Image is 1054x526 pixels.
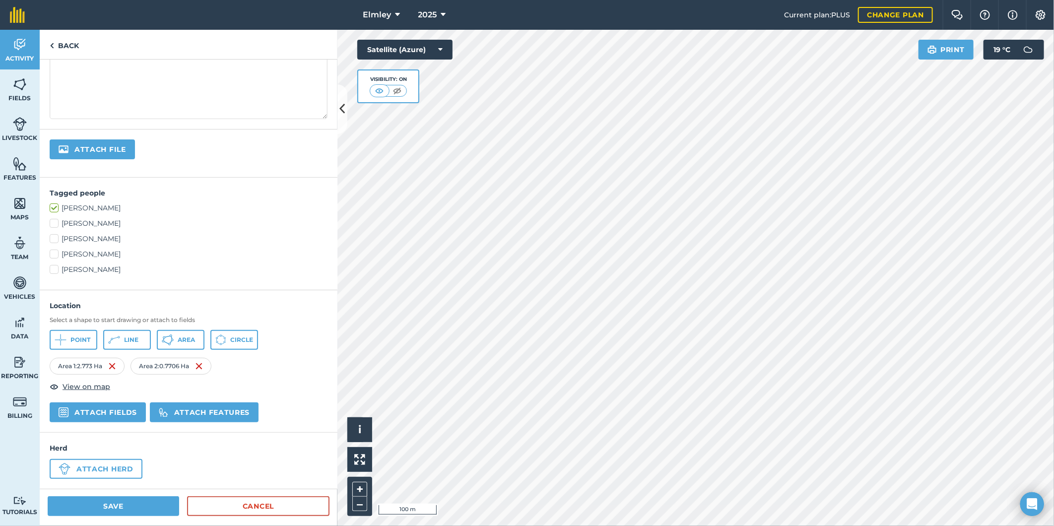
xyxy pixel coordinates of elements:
img: svg+xml;base64,PD94bWwgdmVyc2lvbj0iMS4wIiBlbmNvZGluZz0idXRmLTgiPz4KPCEtLSBHZW5lcmF0b3I6IEFkb2JlIE... [13,394,27,409]
img: Two speech bubbles overlapping with the left bubble in the forefront [951,10,963,20]
span: Current plan : PLUS [784,9,850,20]
h4: Tagged people [50,188,328,198]
h4: Herd [50,443,328,454]
div: Open Intercom Messenger [1020,492,1044,516]
img: svg+xml;base64,PHN2ZyB4bWxucz0iaHR0cDovL3d3dy53My5vcmcvMjAwMC9zdmciIHdpZHRoPSI1MCIgaGVpZ2h0PSI0MC... [373,86,386,96]
img: A cog icon [1035,10,1047,20]
img: fieldmargin Logo [10,7,25,23]
button: – [352,497,367,511]
img: svg+xml;base64,PHN2ZyB4bWxucz0iaHR0cDovL3d3dy53My5vcmcvMjAwMC9zdmciIHdpZHRoPSI1NiIgaGVpZ2h0PSI2MC... [13,156,27,171]
span: Elmley [363,9,392,21]
a: Back [40,30,89,59]
img: svg+xml;base64,PHN2ZyB4bWxucz0iaHR0cDovL3d3dy53My5vcmcvMjAwMC9zdmciIHdpZHRoPSIxOCIgaGVpZ2h0PSIyNC... [50,381,59,393]
img: svg+xml;base64,PD94bWwgdmVyc2lvbj0iMS4wIiBlbmNvZGluZz0idXRmLTgiPz4KPCEtLSBHZW5lcmF0b3I6IEFkb2JlIE... [59,463,70,475]
button: Area [157,330,204,350]
button: Save [48,496,179,516]
label: [PERSON_NAME] [50,203,328,213]
img: svg+xml;base64,PHN2ZyB4bWxucz0iaHR0cDovL3d3dy53My5vcmcvMjAwMC9zdmciIHdpZHRoPSIxNiIgaGVpZ2h0PSIyNC... [195,360,203,372]
img: svg+xml;base64,PHN2ZyB4bWxucz0iaHR0cDovL3d3dy53My5vcmcvMjAwMC9zdmciIHdpZHRoPSI1NiIgaGVpZ2h0PSI2MC... [13,77,27,92]
label: [PERSON_NAME] [50,264,328,275]
img: svg+xml;base64,PHN2ZyB4bWxucz0iaHR0cDovL3d3dy53My5vcmcvMjAwMC9zdmciIHdpZHRoPSI5IiBoZWlnaHQ9IjI0Ii... [50,40,54,52]
button: + [352,482,367,497]
img: svg+xml;base64,PD94bWwgdmVyc2lvbj0iMS4wIiBlbmNvZGluZz0idXRmLTgiPz4KPCEtLSBHZW5lcmF0b3I6IEFkb2JlIE... [13,275,27,290]
span: Line [124,336,138,344]
span: Area [178,336,195,344]
button: Point [50,330,97,350]
img: A question mark icon [979,10,991,20]
img: svg+xml,%3c [59,407,68,417]
button: Satellite (Azure) [357,40,453,60]
a: Change plan [858,7,933,23]
span: View on map [63,381,110,392]
h4: Location [50,300,328,311]
label: [PERSON_NAME] [50,218,328,229]
span: 19 ° C [993,40,1010,60]
img: svg+xml;base64,PD94bWwgdmVyc2lvbj0iMS4wIiBlbmNvZGluZz0idXRmLTgiPz4KPCEtLSBHZW5lcmF0b3I6IEFkb2JlIE... [13,236,27,251]
img: svg+xml;base64,PHN2ZyB4bWxucz0iaHR0cDovL3d3dy53My5vcmcvMjAwMC9zdmciIHdpZHRoPSI1NiIgaGVpZ2h0PSI2MC... [13,196,27,211]
button: Print [919,40,974,60]
img: Four arrows, one pointing top left, one top right, one bottom right and the last bottom left [354,454,365,465]
span: i [358,423,361,436]
button: Attach herd [50,459,142,479]
h3: Select a shape to start drawing or attach to fields [50,316,328,324]
span: 2025 [418,9,437,21]
label: [PERSON_NAME] [50,249,328,260]
button: Attach fields [50,402,146,422]
img: svg+xml;base64,PHN2ZyB4bWxucz0iaHR0cDovL3d3dy53My5vcmcvMjAwMC9zdmciIHdpZHRoPSIxNiIgaGVpZ2h0PSIyNC... [108,360,116,372]
img: svg+xml;base64,PHN2ZyB4bWxucz0iaHR0cDovL3d3dy53My5vcmcvMjAwMC9zdmciIHdpZHRoPSI1MCIgaGVpZ2h0PSI0MC... [391,86,403,96]
img: svg+xml;base64,PD94bWwgdmVyc2lvbj0iMS4wIiBlbmNvZGluZz0idXRmLTgiPz4KPCEtLSBHZW5lcmF0b3I6IEFkb2JlIE... [13,37,27,52]
button: i [347,417,372,442]
span: Circle [230,336,253,344]
img: svg+xml;base64,PD94bWwgdmVyc2lvbj0iMS4wIiBlbmNvZGluZz0idXRmLTgiPz4KPCEtLSBHZW5lcmF0b3I6IEFkb2JlIE... [13,355,27,370]
img: svg+xml;base64,PHN2ZyB4bWxucz0iaHR0cDovL3d3dy53My5vcmcvMjAwMC9zdmciIHdpZHRoPSIxNyIgaGVpZ2h0PSIxNy... [1008,9,1018,21]
button: View on map [50,381,110,393]
a: Cancel [187,496,329,516]
button: Circle [210,330,258,350]
div: Area 2 : 0.7706 Ha [131,358,211,375]
img: svg+xml;base64,PD94bWwgdmVyc2lvbj0iMS4wIiBlbmNvZGluZz0idXRmLTgiPz4KPCEtLSBHZW5lcmF0b3I6IEFkb2JlIE... [13,315,27,330]
button: Line [103,330,151,350]
div: Visibility: On [370,75,407,83]
img: svg+xml;base64,PD94bWwgdmVyc2lvbj0iMS4wIiBlbmNvZGluZz0idXRmLTgiPz4KPCEtLSBHZW5lcmF0b3I6IEFkb2JlIE... [13,117,27,131]
img: svg+xml;base64,PHN2ZyB4bWxucz0iaHR0cDovL3d3dy53My5vcmcvMjAwMC9zdmciIHdpZHRoPSIxOSIgaGVpZ2h0PSIyNC... [927,44,937,56]
span: Point [70,336,90,344]
label: [PERSON_NAME] [50,234,328,244]
img: svg+xml;base64,PD94bWwgdmVyc2lvbj0iMS4wIiBlbmNvZGluZz0idXRmLTgiPz4KPCEtLSBHZW5lcmF0b3I6IEFkb2JlIE... [1018,40,1038,60]
button: Attach features [150,402,259,422]
img: svg%3e [159,407,168,417]
img: svg+xml;base64,PD94bWwgdmVyc2lvbj0iMS4wIiBlbmNvZGluZz0idXRmLTgiPz4KPCEtLSBHZW5lcmF0b3I6IEFkb2JlIE... [13,496,27,506]
div: Area 1 : 2.773 Ha [50,358,125,375]
button: 19 °C [984,40,1044,60]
